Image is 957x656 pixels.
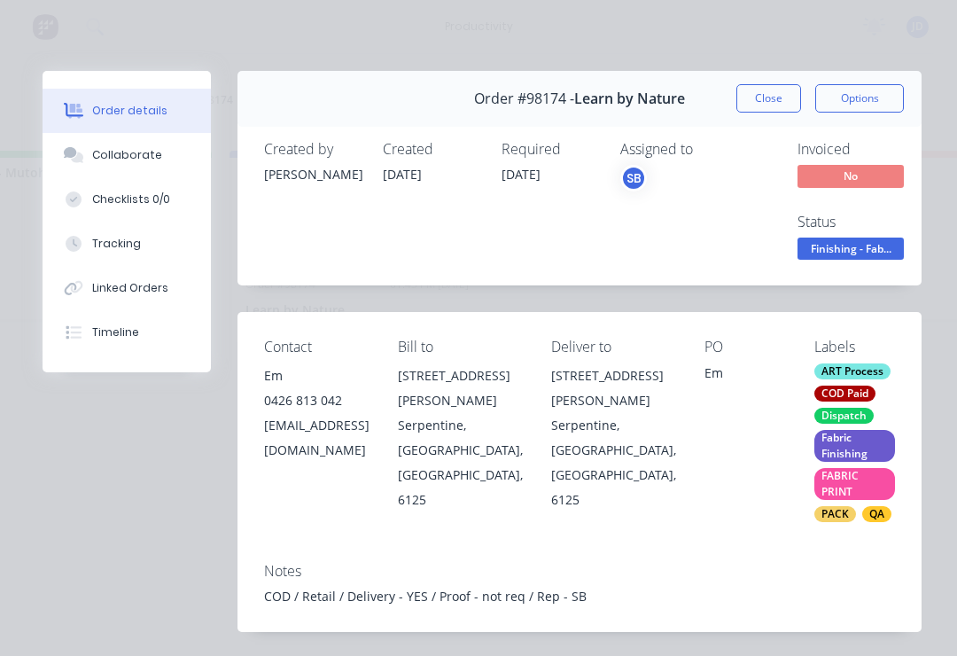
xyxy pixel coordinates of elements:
[620,165,647,191] button: SB
[264,413,370,463] div: [EMAIL_ADDRESS][DOMAIN_NAME]
[43,89,211,133] button: Order details
[814,386,875,402] div: COD Paid
[814,408,874,424] div: Dispatch
[92,324,139,340] div: Timeline
[797,214,930,230] div: Status
[551,413,676,512] div: Serpentine, [GEOGRAPHIC_DATA], [GEOGRAPHIC_DATA], 6125
[383,141,480,158] div: Created
[43,133,211,177] button: Collaborate
[43,177,211,222] button: Checklists 0/0
[92,280,168,296] div: Linked Orders
[383,166,422,183] span: [DATE]
[474,90,574,107] span: Order #98174 -
[797,238,904,260] span: Finishing - Fab...
[551,339,676,355] div: Deliver to
[736,84,801,113] button: Close
[43,266,211,310] button: Linked Orders
[814,430,896,462] div: Fabric Finishing
[398,363,523,512] div: [STREET_ADDRESS][PERSON_NAME]Serpentine, [GEOGRAPHIC_DATA], [GEOGRAPHIC_DATA], 6125
[574,90,685,107] span: Learn by Nature
[264,165,362,184] div: [PERSON_NAME]
[797,141,930,158] div: Invoiced
[264,587,895,605] div: COD / Retail / Delivery - YES / Proof - not req / Rep - SB
[264,363,370,388] div: Em
[551,363,676,512] div: [STREET_ADDRESS][PERSON_NAME]Serpentine, [GEOGRAPHIC_DATA], [GEOGRAPHIC_DATA], 6125
[398,363,523,413] div: [STREET_ADDRESS][PERSON_NAME]
[814,506,856,522] div: PACK
[264,363,370,463] div: Em0426 813 042[EMAIL_ADDRESS][DOMAIN_NAME]
[862,506,891,522] div: QA
[551,363,676,413] div: [STREET_ADDRESS][PERSON_NAME]
[814,468,896,500] div: FABRIC PRINT
[704,363,786,388] div: Em
[797,165,904,187] span: No
[398,339,523,355] div: Bill to
[264,141,362,158] div: Created by
[704,339,786,355] div: PO
[264,563,895,580] div: Notes
[264,388,370,413] div: 0426 813 042
[502,166,541,183] span: [DATE]
[92,147,162,163] div: Collaborate
[92,191,170,207] div: Checklists 0/0
[43,310,211,355] button: Timeline
[797,238,904,264] button: Finishing - Fab...
[92,103,167,119] div: Order details
[620,141,797,158] div: Assigned to
[92,236,141,252] div: Tracking
[398,413,523,512] div: Serpentine, [GEOGRAPHIC_DATA], [GEOGRAPHIC_DATA], 6125
[814,363,891,379] div: ART Process
[43,222,211,266] button: Tracking
[814,339,896,355] div: Labels
[815,84,904,113] button: Options
[264,339,370,355] div: Contact
[502,141,599,158] div: Required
